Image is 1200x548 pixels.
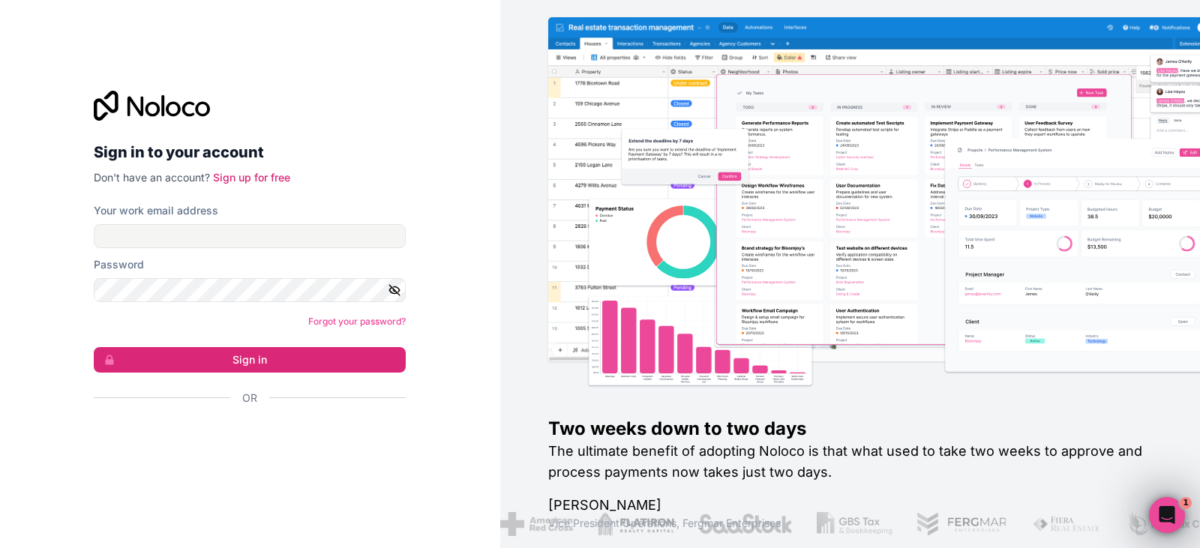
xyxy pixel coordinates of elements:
span: Don't have an account? [94,171,210,184]
h2: Sign in to your account [94,139,406,166]
input: Password [94,278,406,302]
input: Email address [94,224,406,248]
button: Sign in [94,347,406,373]
h2: The ultimate benefit of adopting Noloco is that what used to take two weeks to approve and proces... [548,441,1152,483]
a: Sign up for free [213,171,290,184]
h1: [PERSON_NAME] [548,495,1152,516]
span: Or [242,391,257,406]
h1: Two weeks down to two days [548,417,1152,441]
iframe: Intercom live chat [1149,497,1185,533]
label: Password [94,257,144,272]
a: Forgot your password? [308,316,406,327]
span: 1 [1180,497,1192,509]
h1: Vice President Operations , Fergmar Enterprises [548,516,1152,531]
img: /assets/american-red-cross-BAupjrZR.png [500,512,573,536]
iframe: Sign in with Google Button [86,422,401,455]
label: Your work email address [94,203,218,218]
